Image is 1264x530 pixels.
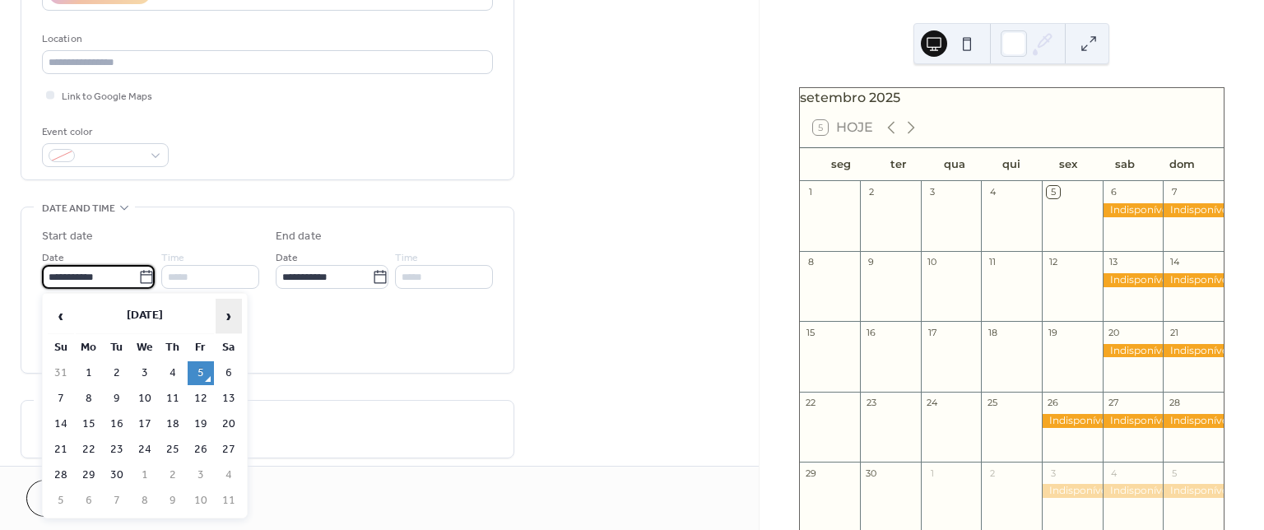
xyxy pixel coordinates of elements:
td: 26 [188,438,214,462]
td: 8 [132,489,158,513]
td: 21 [48,438,74,462]
div: 28 [1168,397,1180,409]
span: ‹ [49,300,73,332]
td: 29 [76,463,102,487]
th: [DATE] [76,299,214,334]
td: 8 [76,387,102,411]
div: Indisponível [1103,484,1164,498]
div: 30 [865,467,877,479]
div: Indisponível [1042,414,1103,428]
td: 10 [188,489,214,513]
td: 1 [76,361,102,385]
div: 3 [1047,467,1059,479]
div: 25 [986,397,998,409]
span: Time [395,249,418,267]
th: Su [48,336,74,360]
div: qui [983,148,1040,181]
td: 18 [160,412,186,436]
div: 2 [865,186,877,198]
td: 13 [216,387,242,411]
div: 26 [1047,397,1059,409]
div: 23 [865,397,877,409]
td: 16 [104,412,130,436]
div: 10 [926,256,938,268]
td: 11 [216,489,242,513]
div: 29 [805,467,817,479]
td: 6 [216,361,242,385]
div: End date [276,228,322,245]
div: 4 [986,186,998,198]
td: 24 [132,438,158,462]
div: 2 [986,467,998,479]
div: 13 [1108,256,1120,268]
div: 1 [805,186,817,198]
td: 5 [48,489,74,513]
div: Indisponível [1163,203,1224,217]
div: 3 [926,186,938,198]
td: 14 [48,412,74,436]
div: 21 [1168,326,1180,338]
td: 23 [104,438,130,462]
div: 6 [1108,186,1120,198]
div: 9 [865,256,877,268]
span: › [216,300,241,332]
th: Mo [76,336,102,360]
th: Th [160,336,186,360]
div: Indisponível [1163,414,1224,428]
div: 20 [1108,326,1120,338]
div: Event color [42,123,165,141]
td: 10 [132,387,158,411]
td: 19 [188,412,214,436]
td: 9 [104,387,130,411]
div: Indisponível [1163,484,1224,498]
td: 3 [132,361,158,385]
td: 28 [48,463,74,487]
td: 12 [188,387,214,411]
div: Indisponível [1103,344,1164,358]
td: 7 [104,489,130,513]
td: 4 [160,361,186,385]
div: 8 [805,256,817,268]
span: Date and time [42,200,115,217]
div: 14 [1168,256,1180,268]
td: 31 [48,361,74,385]
td: 7 [48,387,74,411]
td: 17 [132,412,158,436]
div: 22 [805,397,817,409]
div: 15 [805,326,817,338]
div: Start date [42,228,93,245]
th: Fr [188,336,214,360]
td: 2 [104,361,130,385]
td: 4 [216,463,242,487]
td: 11 [160,387,186,411]
th: Sa [216,336,242,360]
button: Cancel [26,480,128,517]
div: seg [813,148,870,181]
div: 5 [1047,186,1059,198]
div: 5 [1168,467,1180,479]
div: 18 [986,326,998,338]
div: sab [1097,148,1154,181]
div: 16 [865,326,877,338]
div: ter [870,148,927,181]
div: 1 [926,467,938,479]
span: Date [276,249,298,267]
div: Indisponível [1042,484,1103,498]
div: 27 [1108,397,1120,409]
div: 7 [1168,186,1180,198]
td: 5 [188,361,214,385]
span: Link to Google Maps [62,88,152,105]
td: 2 [160,463,186,487]
td: 25 [160,438,186,462]
div: dom [1154,148,1211,181]
div: Location [42,30,490,48]
td: 15 [76,412,102,436]
div: sex [1040,148,1097,181]
div: Indisponível [1103,273,1164,287]
th: Tu [104,336,130,360]
th: We [132,336,158,360]
div: Indisponível [1103,414,1164,428]
div: setembro 2025 [800,88,1224,108]
div: 19 [1047,326,1059,338]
